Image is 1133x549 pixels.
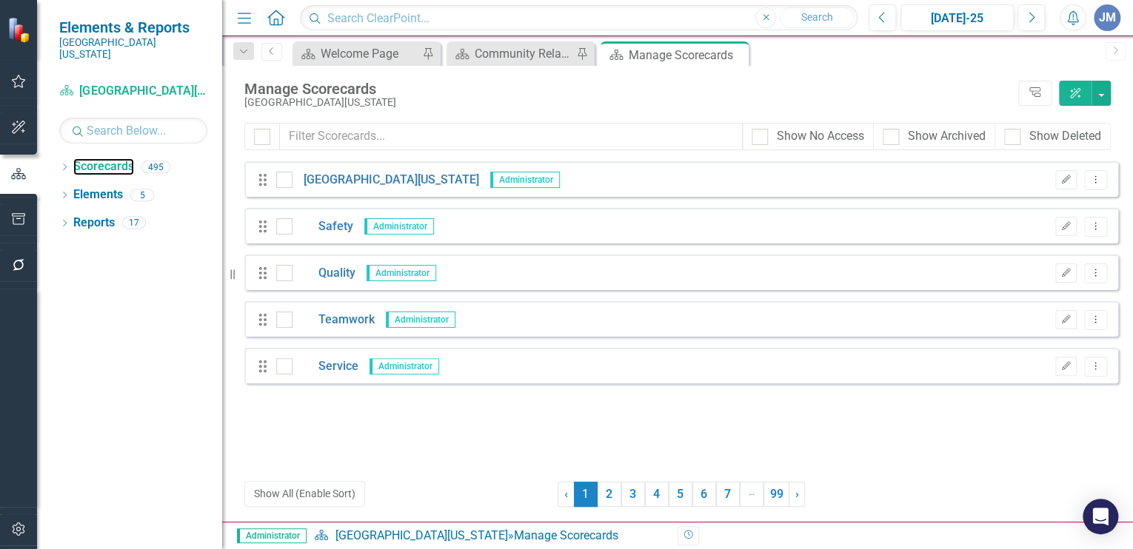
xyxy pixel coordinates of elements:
a: [GEOGRAPHIC_DATA][US_STATE] [293,172,479,189]
div: Manage Scorecards [244,81,1011,97]
span: Search [801,11,833,23]
div: Manage Scorecards [629,46,745,64]
div: [GEOGRAPHIC_DATA][US_STATE] [244,97,1011,108]
div: Community Relations Dashboard [475,44,572,63]
span: Administrator [367,265,436,281]
a: Welcome Page [296,44,418,63]
a: Safety [293,218,353,235]
a: Reports [73,215,115,232]
small: [GEOGRAPHIC_DATA][US_STATE] [59,36,207,61]
div: Open Intercom Messenger [1083,499,1118,534]
a: [GEOGRAPHIC_DATA][US_STATE] [59,83,207,100]
div: » Manage Scorecards [314,528,666,545]
div: Show Deleted [1029,128,1101,145]
a: 4 [645,482,669,507]
div: 5 [130,189,154,201]
div: 17 [122,217,146,229]
div: 495 [141,161,170,173]
a: 7 [716,482,740,507]
div: Show No Access [777,128,864,145]
span: ‹ [564,487,568,501]
a: Teamwork [293,311,375,329]
span: Administrator [370,358,439,374]
div: Show Archived [908,128,986,145]
a: 5 [669,482,692,507]
span: 1 [574,482,598,507]
div: [DATE]-25 [906,10,1009,27]
a: Quality [293,265,355,282]
a: 99 [763,482,789,507]
span: › [795,487,799,501]
a: [GEOGRAPHIC_DATA][US_STATE] [335,528,507,542]
img: ClearPoint Strategy [7,16,34,43]
a: 2 [598,482,621,507]
span: Administrator [364,218,434,235]
input: Search Below... [59,118,207,144]
a: Elements [73,186,123,203]
span: Administrator [237,528,307,543]
a: 6 [692,482,716,507]
a: Scorecards [73,158,134,175]
button: Show All (Enable Sort) [244,481,365,507]
button: JM [1094,4,1120,31]
button: Search [780,7,854,28]
span: Elements & Reports [59,18,207,36]
button: [DATE]-25 [900,4,1014,31]
input: Filter Scorecards... [279,123,743,150]
span: Administrator [490,172,560,188]
a: Community Relations Dashboard [450,44,572,63]
a: 3 [621,482,645,507]
input: Search ClearPoint... [300,5,858,31]
span: Administrator [386,311,455,328]
a: Service [293,358,358,375]
div: Welcome Page [321,44,418,63]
